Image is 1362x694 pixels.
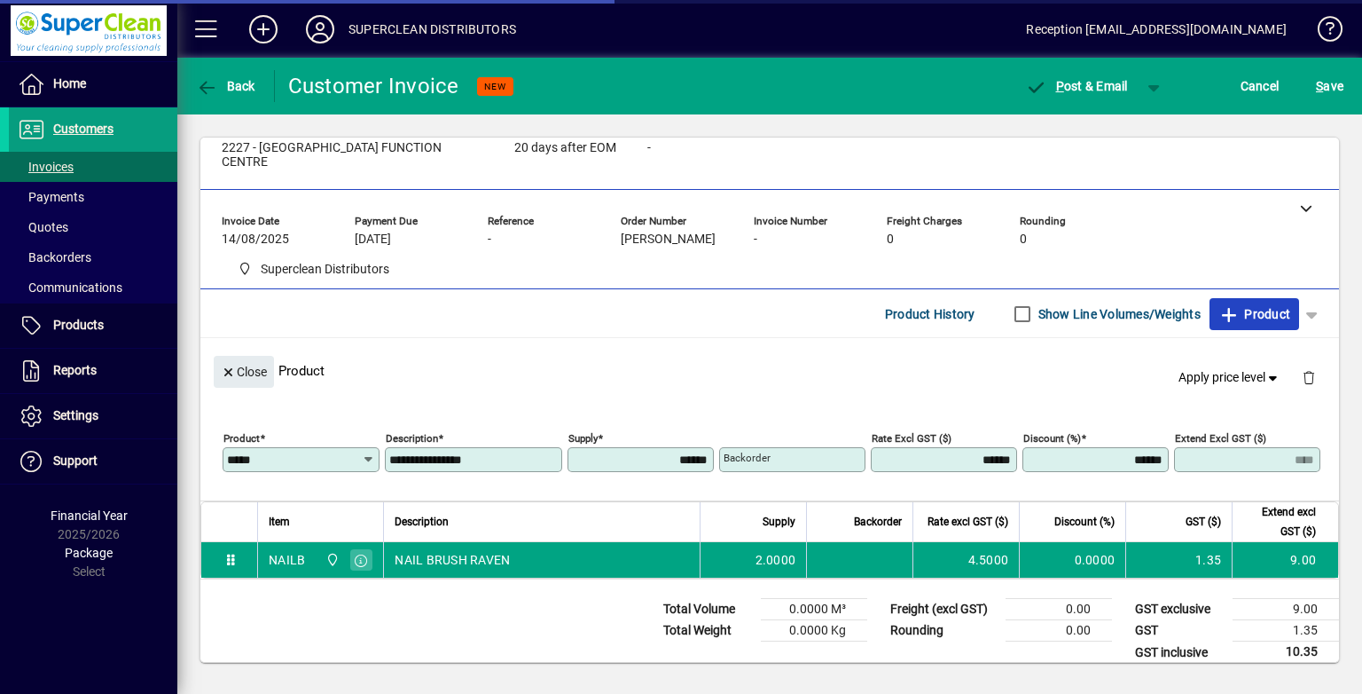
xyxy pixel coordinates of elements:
[1316,72,1343,100] span: ave
[214,356,274,388] button: Close
[1126,620,1233,642] td: GST
[355,233,391,247] span: [DATE]
[881,599,1006,620] td: Freight (excl GST)
[881,620,1006,642] td: Rounding
[221,358,267,387] span: Close
[755,551,796,569] span: 2.0000
[9,152,177,182] a: Invoices
[654,599,761,620] td: Total Volume
[1233,599,1339,620] td: 9.00
[9,349,177,393] a: Reports
[65,546,113,560] span: Package
[192,70,260,102] button: Back
[724,452,771,464] mat-label: Backorder
[395,551,510,569] span: NAIL BRUSH RAVEN
[53,408,98,422] span: Settings
[53,453,98,468] span: Support
[647,141,651,155] span: -
[1175,432,1266,445] mat-label: Extend excl GST ($)
[9,212,177,242] a: Quotes
[1304,4,1340,61] a: Knowledge Base
[763,512,795,532] span: Supply
[1126,599,1233,620] td: GST exclusive
[292,13,348,45] button: Profile
[1025,79,1128,93] span: ost & Email
[18,280,122,295] span: Communications
[1056,79,1064,93] span: P
[1023,432,1081,445] mat-label: Discount (%)
[754,233,757,247] span: -
[235,13,292,45] button: Add
[1126,642,1233,664] td: GST inclusive
[200,338,1339,403] div: Product
[1233,642,1339,664] td: 10.35
[222,141,488,170] span: 2227 - [GEOGRAPHIC_DATA] FUNCTION CENTRE
[209,363,278,379] app-page-header-button: Close
[196,79,255,93] span: Back
[1026,15,1287,43] div: Reception [EMAIL_ADDRESS][DOMAIN_NAME]
[488,233,491,247] span: -
[177,70,275,102] app-page-header-button: Back
[928,512,1008,532] span: Rate excl GST ($)
[261,260,389,279] span: Superclean Distributors
[924,551,1008,569] div: 4.5000
[568,432,598,445] mat-label: Supply
[1019,542,1125,578] td: 0.0000
[9,182,177,212] a: Payments
[1020,233,1027,247] span: 0
[654,620,761,642] td: Total Weight
[484,81,506,92] span: NEW
[18,220,68,234] span: Quotes
[53,122,113,136] span: Customers
[885,300,975,328] span: Product History
[1035,305,1201,323] label: Show Line Volumes/Weights
[1186,512,1221,532] span: GST ($)
[53,318,104,332] span: Products
[9,394,177,438] a: Settings
[621,233,716,247] span: [PERSON_NAME]
[223,432,260,445] mat-label: Product
[9,62,177,106] a: Home
[9,242,177,272] a: Backorders
[1054,512,1115,532] span: Discount (%)
[1218,300,1290,328] span: Product
[18,190,84,204] span: Payments
[321,550,341,570] span: Superclean Distributors
[9,272,177,303] a: Communications
[1311,70,1348,102] button: Save
[386,432,438,445] mat-label: Description
[269,512,290,532] span: Item
[9,304,177,348] a: Products
[872,432,951,445] mat-label: Rate excl GST ($)
[1178,368,1281,387] span: Apply price level
[1209,298,1299,330] button: Product
[53,363,97,377] span: Reports
[761,599,867,620] td: 0.0000 M³
[269,551,305,569] div: NAILB
[348,15,516,43] div: SUPERCLEAN DISTRIBUTORS
[761,620,867,642] td: 0.0000 Kg
[1288,356,1330,398] button: Delete
[18,160,74,174] span: Invoices
[9,439,177,484] a: Support
[1316,79,1323,93] span: S
[1243,502,1316,541] span: Extend excl GST ($)
[1016,70,1137,102] button: Post & Email
[1232,542,1338,578] td: 9.00
[231,258,396,280] span: Superclean Distributors
[854,512,902,532] span: Backorder
[887,233,894,247] span: 0
[1006,599,1112,620] td: 0.00
[1233,620,1339,642] td: 1.35
[1236,70,1284,102] button: Cancel
[1006,620,1112,642] td: 0.00
[1171,362,1288,394] button: Apply price level
[288,72,459,100] div: Customer Invoice
[1125,542,1232,578] td: 1.35
[53,76,86,91] span: Home
[18,250,91,264] span: Backorders
[878,298,982,330] button: Product History
[395,512,449,532] span: Description
[222,233,289,247] span: 14/08/2025
[1288,369,1330,385] app-page-header-button: Delete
